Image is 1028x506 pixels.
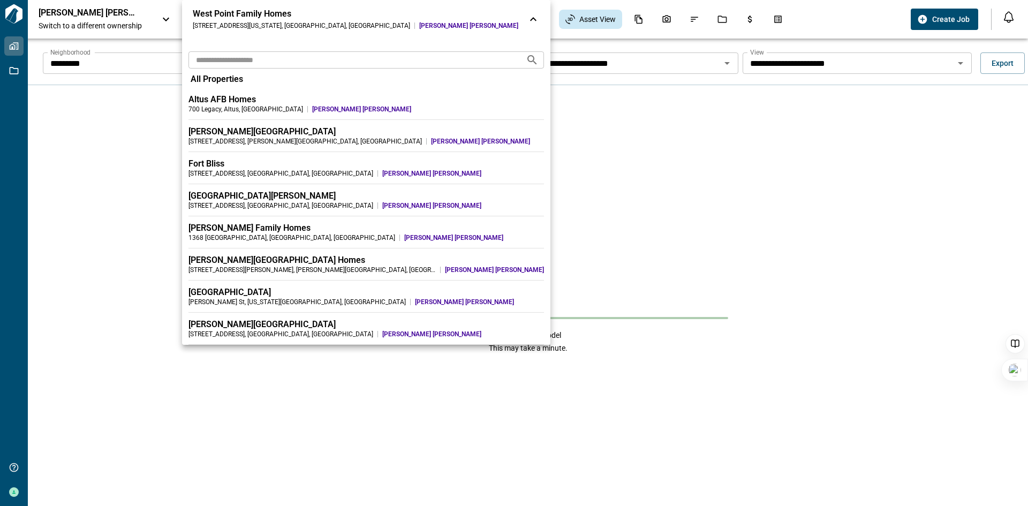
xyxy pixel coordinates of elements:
div: [STREET_ADDRESS] , [GEOGRAPHIC_DATA] , [GEOGRAPHIC_DATA] [188,169,373,178]
div: [STREET_ADDRESS] , [GEOGRAPHIC_DATA] , [GEOGRAPHIC_DATA] [188,201,373,210]
span: [PERSON_NAME] [PERSON_NAME] [431,137,544,146]
div: [PERSON_NAME] Family Homes [188,223,544,233]
div: [PERSON_NAME][GEOGRAPHIC_DATA] [188,319,544,330]
div: [PERSON_NAME][GEOGRAPHIC_DATA] [188,126,544,137]
div: [STREET_ADDRESS] , [GEOGRAPHIC_DATA] , [GEOGRAPHIC_DATA] [188,330,373,338]
div: Altus AFB Homes [188,94,544,105]
span: All Properties [191,74,243,85]
div: 700 Legacy , Altus , [GEOGRAPHIC_DATA] [188,105,303,114]
div: [STREET_ADDRESS][PERSON_NAME] , [PERSON_NAME][GEOGRAPHIC_DATA] , [GEOGRAPHIC_DATA] [188,266,436,274]
span: [PERSON_NAME] [PERSON_NAME] [382,330,544,338]
div: Fort Bliss [188,158,544,169]
div: [STREET_ADDRESS][US_STATE] , [GEOGRAPHIC_DATA] , [GEOGRAPHIC_DATA] [193,21,410,30]
span: [PERSON_NAME] [PERSON_NAME] [312,105,544,114]
span: [PERSON_NAME] [PERSON_NAME] [445,266,544,274]
div: West Point Family Homes [193,9,518,19]
div: 1368 [GEOGRAPHIC_DATA] , [GEOGRAPHIC_DATA] , [GEOGRAPHIC_DATA] [188,233,395,242]
span: [PERSON_NAME] [PERSON_NAME] [415,298,544,306]
div: [GEOGRAPHIC_DATA][PERSON_NAME] [188,191,544,201]
div: [GEOGRAPHIC_DATA] [188,287,544,298]
div: [PERSON_NAME][GEOGRAPHIC_DATA] Homes [188,255,544,266]
span: [PERSON_NAME] [PERSON_NAME] [382,201,544,210]
div: [PERSON_NAME] St , [US_STATE][GEOGRAPHIC_DATA] , [GEOGRAPHIC_DATA] [188,298,406,306]
div: [STREET_ADDRESS] , [PERSON_NAME][GEOGRAPHIC_DATA] , [GEOGRAPHIC_DATA] [188,137,422,146]
span: [PERSON_NAME] [PERSON_NAME] [419,21,518,30]
button: Search projects [521,49,543,71]
span: [PERSON_NAME] [PERSON_NAME] [404,233,544,242]
span: [PERSON_NAME] [PERSON_NAME] [382,169,544,178]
